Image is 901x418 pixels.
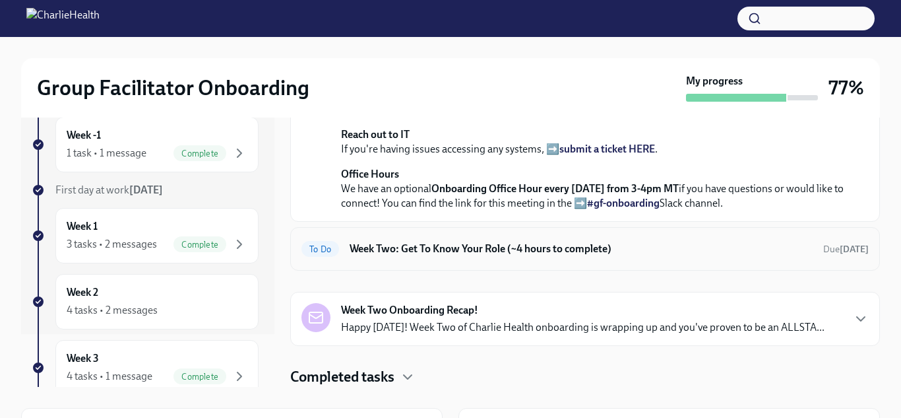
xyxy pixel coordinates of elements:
[341,320,824,335] p: Happy [DATE]! Week Two of Charlie Health onboarding is wrapping up and you've proven to be an ALL...
[290,367,880,387] div: Completed tasks
[55,184,163,196] span: First day at work
[67,146,146,160] div: 1 task • 1 message
[67,128,101,143] h6: Week -1
[32,340,259,396] a: Week 34 tasks • 1 messageComplete
[559,143,655,155] a: submit a ticket HERE
[686,74,743,88] strong: My progress
[37,75,309,101] h2: Group Facilitator Onboarding
[32,117,259,172] a: Week -11 task • 1 messageComplete
[32,183,259,197] a: First day at work[DATE]
[341,168,399,180] strong: Office Hours
[341,303,478,318] strong: Week Two Onboarding Recap!
[67,237,157,252] div: 3 tasks • 2 messages
[32,274,259,330] a: Week 24 tasks • 2 messages
[301,244,339,254] span: To Do
[173,372,226,382] span: Complete
[823,244,869,255] span: Due
[67,285,98,300] h6: Week 2
[823,243,869,256] span: October 6th, 2025 10:00
[350,242,813,256] h6: Week Two: Get To Know Your Role (~4 hours to complete)
[173,240,226,250] span: Complete
[341,167,848,211] p: We have an optional if you have questions or would like to connect! You can find the link for thi...
[26,8,100,29] img: CharlieHealth
[32,208,259,263] a: Week 13 tasks • 2 messagesComplete
[67,369,152,384] div: 4 tasks • 1 message
[67,303,158,318] div: 4 tasks • 2 messages
[431,182,679,195] strong: Onboarding Office Hour every [DATE] from 3-4pm MT
[129,184,163,196] strong: [DATE]
[67,219,98,234] h6: Week 1
[173,149,226,158] span: Complete
[301,238,869,260] a: To DoWeek Two: Get To Know Your Role (~4 hours to complete)Due[DATE]
[341,128,410,141] strong: Reach out to IT
[840,244,869,255] strong: [DATE]
[341,127,848,157] p: If you're having issues accessing any systems, ➡️ .
[290,367,394,387] h4: Completed tasks
[587,197,660,209] a: #gf-onboarding
[828,76,864,100] h3: 77%
[67,351,99,366] h6: Week 3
